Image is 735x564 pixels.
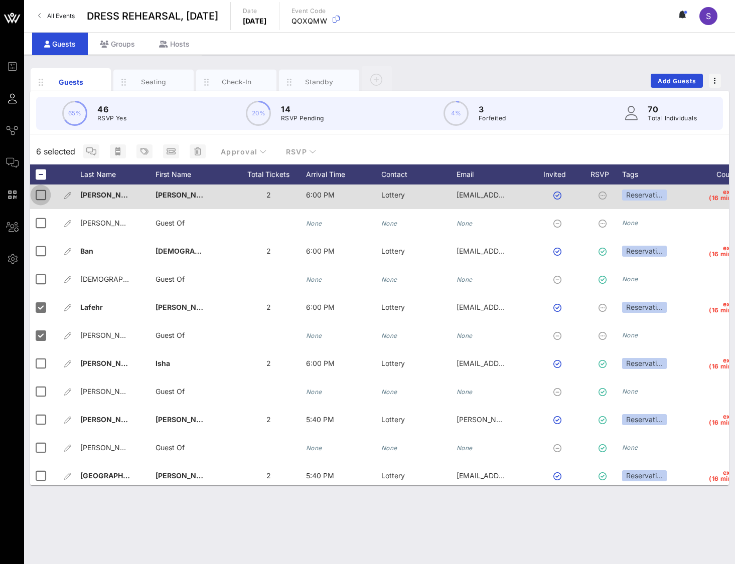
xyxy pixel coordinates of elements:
p: RSVP Yes [97,113,126,123]
span: [EMAIL_ADDRESS][DOMAIN_NAME] [457,471,577,480]
i: None [381,332,397,339]
i: None [457,276,473,283]
i: None [622,388,638,395]
i: None [381,276,397,283]
span: Guest Of [156,275,185,283]
span: 6:00 PM [306,303,335,311]
a: All Events [32,8,81,24]
i: None [306,276,322,283]
div: 2 [231,349,306,378]
p: Event Code [291,6,328,16]
div: Tags [622,164,707,184]
div: First Name [156,164,231,184]
div: Check-In [214,77,259,87]
span: DRESS REHEARSAL, [DATE] [87,9,218,24]
i: None [306,332,322,339]
span: Guest Of [156,443,185,452]
button: Add Guests [651,74,703,88]
button: Approval [212,142,275,160]
span: Isha [156,359,170,367]
button: RSVP [277,142,325,160]
i: None [622,444,638,451]
i: None [381,388,397,396]
p: 70 [648,103,697,115]
span: [PERSON_NAME][EMAIL_ADDRESS][DOMAIN_NAME] [457,415,635,424]
span: 5:40 PM [306,471,334,480]
i: None [457,388,473,396]
div: Total Tickets [231,164,306,184]
span: [PERSON_NAME] [156,471,215,480]
span: Lottery [381,415,405,424]
div: Guests [49,77,93,87]
p: Date [243,6,267,16]
span: 6:00 PM [306,191,335,199]
span: Guest Of [156,331,185,339]
span: [PERSON_NAME] [156,191,215,199]
span: Lottery [381,247,405,255]
span: [PERSON_NAME] [80,219,138,227]
div: 2 [231,181,306,209]
span: Ban [80,247,93,255]
i: None [306,220,322,227]
div: Arrival Time [306,164,381,184]
span: Lottery [381,359,405,367]
i: None [622,275,638,283]
div: Reservati… [622,414,667,425]
i: None [622,219,638,227]
p: 46 [97,103,126,115]
span: [EMAIL_ADDRESS][PERSON_NAME][DOMAIN_NAME] [457,303,635,311]
span: S [706,11,711,21]
i: None [381,220,397,227]
p: QOXQMW [291,16,328,26]
span: [PERSON_NAME] [80,359,139,367]
div: Guests [32,33,88,55]
span: 6:00 PM [306,247,335,255]
div: Reservati… [622,190,667,201]
div: Hosts [147,33,202,55]
span: Lottery [381,303,405,311]
span: [PERSON_NAME] [80,191,139,199]
span: RSVP [285,147,317,156]
span: 6 selected [36,145,75,157]
div: RSVP [587,164,622,184]
span: [PERSON_NAME] [156,303,215,311]
span: [DEMOGRAPHIC_DATA][PERSON_NAME] [80,275,216,283]
i: None [306,444,322,452]
span: [GEOGRAPHIC_DATA] [80,471,154,480]
p: RSVP Pending [281,113,324,123]
span: [PERSON_NAME] [80,387,138,396]
i: None [457,220,473,227]
div: Last Name [80,164,156,184]
div: Invited [532,164,587,184]
div: Contact [381,164,457,184]
div: 2 [231,293,306,321]
div: Reservati… [622,246,667,257]
span: Guest Of [156,387,185,396]
span: [DEMOGRAPHIC_DATA] [156,247,235,255]
div: Reservati… [622,302,667,313]
span: [PERSON_NAME] [156,415,215,424]
span: [EMAIL_ADDRESS][DOMAIN_NAME] [457,191,577,199]
div: Seating [131,77,176,87]
div: Email [457,164,532,184]
p: Forfeited [479,113,506,123]
span: 5:40 PM [306,415,334,424]
div: Groups [88,33,147,55]
p: Total Individuals [648,113,697,123]
i: None [457,332,473,339]
i: None [622,331,638,339]
span: [EMAIL_ADDRESS][DOMAIN_NAME] [457,359,577,367]
div: 2 [231,237,306,265]
i: None [381,444,397,452]
span: [PERSON_NAME] [80,415,139,424]
div: Reservati… [622,470,667,481]
span: 6:00 PM [306,359,335,367]
span: Approval [220,147,267,156]
div: 2 [231,406,306,434]
span: Lottery [381,471,405,480]
span: Lottery [381,191,405,199]
div: S [699,7,717,25]
span: [PERSON_NAME] [80,443,138,452]
i: None [457,444,473,452]
span: Guest Of [156,219,185,227]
